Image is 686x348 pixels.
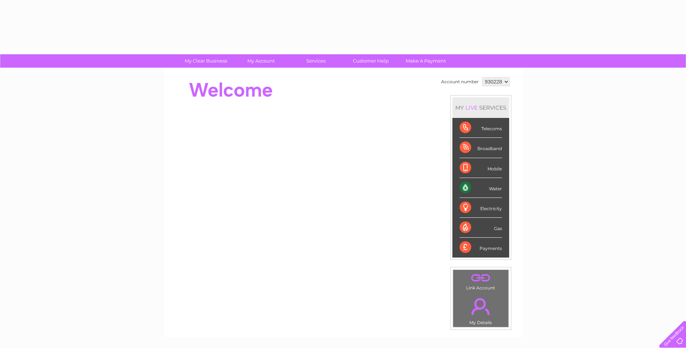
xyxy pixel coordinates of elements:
a: . [455,272,507,284]
div: LIVE [464,104,479,111]
td: Link Account [453,270,509,292]
div: Broadband [460,138,502,158]
div: Payments [460,238,502,257]
a: Make A Payment [396,54,456,68]
a: . [455,294,507,319]
a: Services [286,54,346,68]
div: MY SERVICES [452,97,509,118]
div: Electricity [460,198,502,218]
td: Account number [439,76,481,88]
td: My Details [453,292,509,327]
div: Telecoms [460,118,502,138]
a: Customer Help [341,54,401,68]
div: Mobile [460,158,502,178]
div: Gas [460,218,502,238]
div: Water [460,178,502,198]
a: My Account [231,54,291,68]
a: My Clear Business [176,54,236,68]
